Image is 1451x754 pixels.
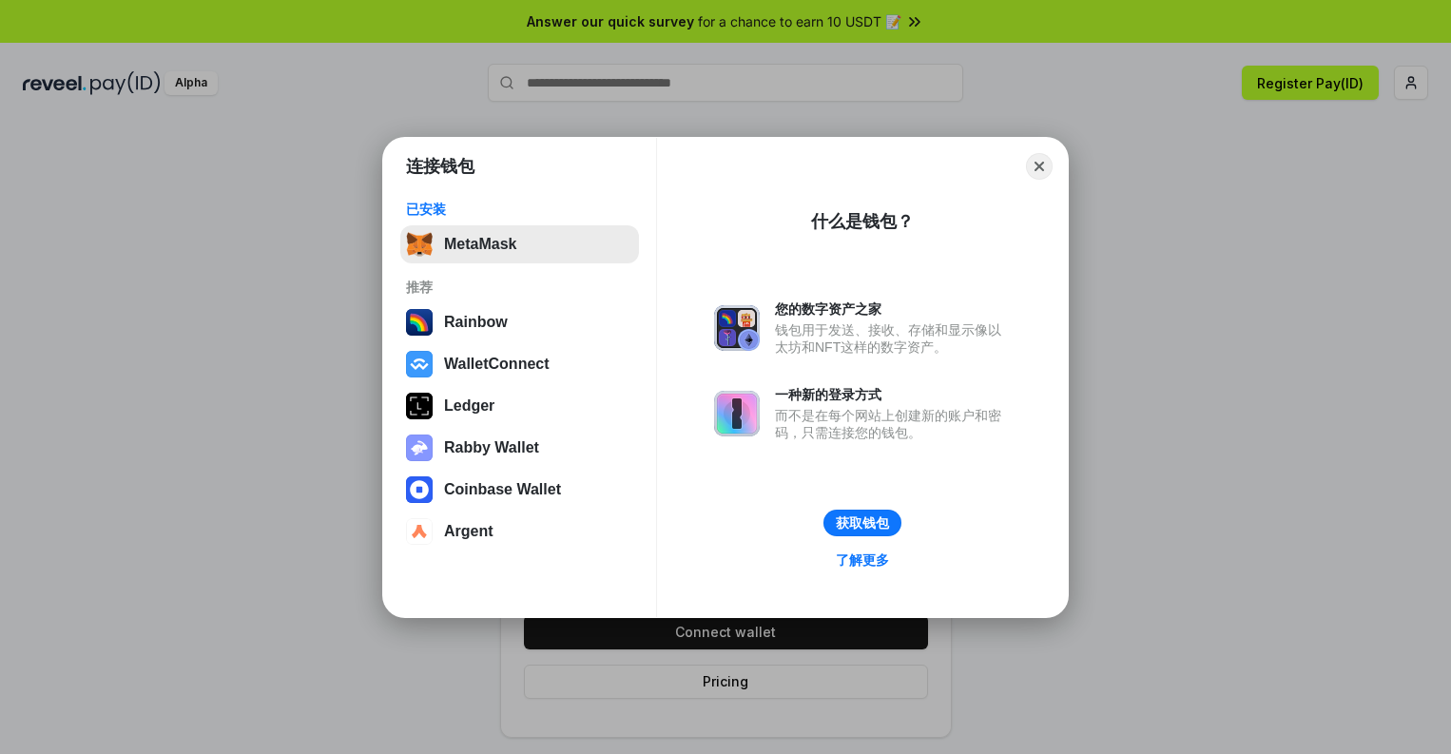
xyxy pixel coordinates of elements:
div: 获取钱包 [836,514,889,532]
div: Ledger [444,397,494,415]
div: 推荐 [406,279,633,296]
div: 已安装 [406,201,633,218]
img: svg+xml,%3Csvg%20width%3D%2228%22%20height%3D%2228%22%20viewBox%3D%220%200%2028%2028%22%20fill%3D... [406,518,433,545]
button: Argent [400,512,639,551]
img: svg+xml,%3Csvg%20xmlns%3D%22http%3A%2F%2Fwww.w3.org%2F2000%2Fsvg%22%20width%3D%2228%22%20height%3... [406,393,433,419]
div: 了解更多 [836,551,889,569]
div: 一种新的登录方式 [775,386,1011,403]
img: svg+xml,%3Csvg%20xmlns%3D%22http%3A%2F%2Fwww.w3.org%2F2000%2Fsvg%22%20fill%3D%22none%22%20viewBox... [406,435,433,461]
button: Close [1026,153,1053,180]
div: WalletConnect [444,356,550,373]
button: Rabby Wallet [400,429,639,467]
div: Rabby Wallet [444,439,539,456]
div: 您的数字资产之家 [775,300,1011,318]
button: Ledger [400,387,639,425]
img: svg+xml,%3Csvg%20fill%3D%22none%22%20height%3D%2233%22%20viewBox%3D%220%200%2035%2033%22%20width%... [406,231,433,258]
button: Rainbow [400,303,639,341]
img: svg+xml,%3Csvg%20width%3D%22120%22%20height%3D%22120%22%20viewBox%3D%220%200%20120%20120%22%20fil... [406,309,433,336]
img: svg+xml,%3Csvg%20xmlns%3D%22http%3A%2F%2Fwww.w3.org%2F2000%2Fsvg%22%20fill%3D%22none%22%20viewBox... [714,305,760,351]
div: 而不是在每个网站上创建新的账户和密码，只需连接您的钱包。 [775,407,1011,441]
img: svg+xml,%3Csvg%20width%3D%2228%22%20height%3D%2228%22%20viewBox%3D%220%200%2028%2028%22%20fill%3D... [406,476,433,503]
a: 了解更多 [824,548,900,572]
button: 获取钱包 [823,510,901,536]
h1: 连接钱包 [406,155,474,178]
div: Rainbow [444,314,508,331]
img: svg+xml,%3Csvg%20xmlns%3D%22http%3A%2F%2Fwww.w3.org%2F2000%2Fsvg%22%20fill%3D%22none%22%20viewBox... [714,391,760,436]
button: Coinbase Wallet [400,471,639,509]
div: 什么是钱包？ [811,210,914,233]
div: MetaMask [444,236,516,253]
button: WalletConnect [400,345,639,383]
img: svg+xml,%3Csvg%20width%3D%2228%22%20height%3D%2228%22%20viewBox%3D%220%200%2028%2028%22%20fill%3D... [406,351,433,377]
div: Coinbase Wallet [444,481,561,498]
div: 钱包用于发送、接收、存储和显示像以太坊和NFT这样的数字资产。 [775,321,1011,356]
div: Argent [444,523,493,540]
button: MetaMask [400,225,639,263]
